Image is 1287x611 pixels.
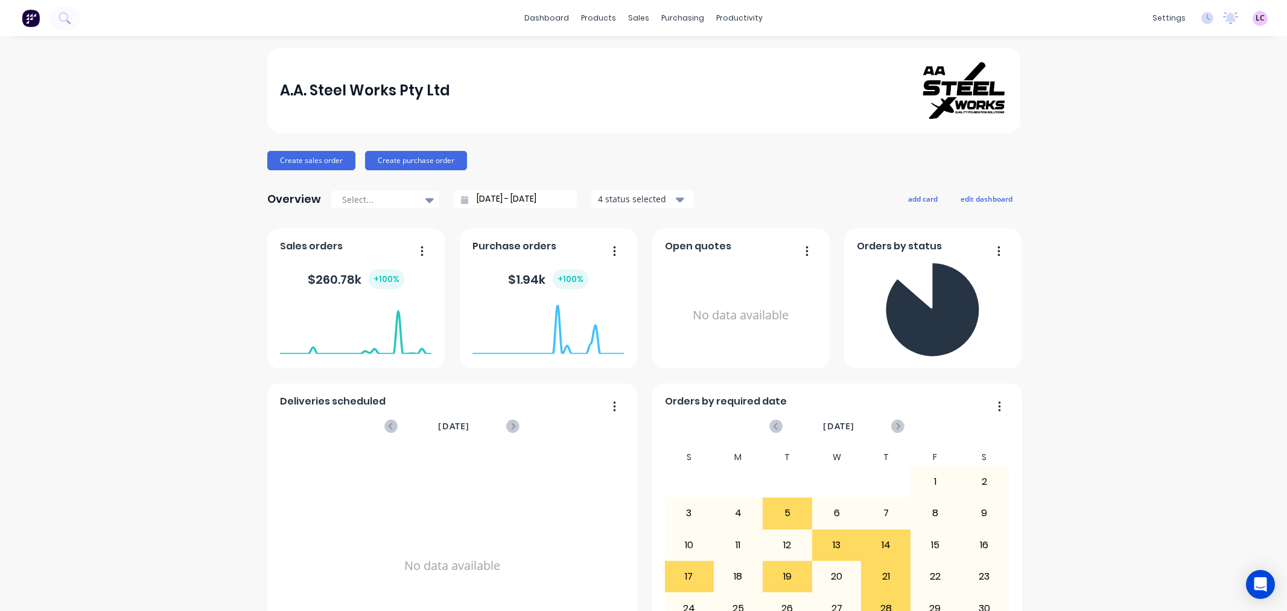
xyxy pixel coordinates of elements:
button: Create purchase order [365,151,467,170]
div: 11 [714,530,763,560]
div: Open Intercom Messenger [1246,570,1275,599]
span: Orders by required date [665,394,787,409]
div: $ 260.78k [308,269,404,289]
div: 6 [813,498,861,528]
div: 19 [763,561,812,592]
span: Orders by status [857,239,942,254]
div: 14 [862,530,910,560]
button: Create sales order [267,151,355,170]
span: Sales orders [280,239,343,254]
div: 4 status selected [598,193,674,205]
div: 7 [862,498,910,528]
div: 21 [862,561,910,592]
div: 18 [714,561,763,592]
span: Open quotes [665,239,731,254]
div: purchasing [655,9,710,27]
div: 23 [960,561,1008,592]
span: LC [1256,13,1265,24]
button: add card [900,191,945,206]
div: T [861,449,910,466]
div: 17 [665,561,713,592]
div: 2 [960,467,1008,497]
div: $ 1.94k [508,269,588,289]
span: Purchase orders [472,239,556,254]
div: M [714,449,763,466]
div: 20 [813,561,861,592]
div: A.A. Steel Works Pty Ltd [280,78,450,103]
span: [DATE] [438,420,469,433]
div: settings [1146,9,1192,27]
div: 16 [960,530,1008,560]
div: 3 [665,498,713,528]
div: products [575,9,622,27]
button: 4 status selected [591,190,694,208]
div: productivity [710,9,769,27]
div: + 100 % [369,269,404,289]
div: F [910,449,960,466]
div: 22 [911,561,959,592]
div: 5 [763,498,812,528]
span: [DATE] [823,420,854,433]
div: T [763,449,812,466]
div: + 100 % [553,269,588,289]
div: S [959,449,1009,466]
div: 12 [763,530,812,560]
div: 8 [911,498,959,528]
button: edit dashboard [953,191,1020,206]
div: 15 [911,530,959,560]
div: Overview [267,187,321,211]
div: 10 [665,530,713,560]
div: W [812,449,862,466]
div: 4 [714,498,763,528]
div: 1 [911,467,959,497]
div: 9 [960,498,1008,528]
div: 13 [813,530,861,560]
img: Factory [22,9,40,27]
div: sales [622,9,655,27]
img: A.A. Steel Works Pty Ltd [923,62,1007,120]
a: dashboard [518,9,575,27]
div: S [664,449,714,466]
div: No data available [665,258,816,373]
